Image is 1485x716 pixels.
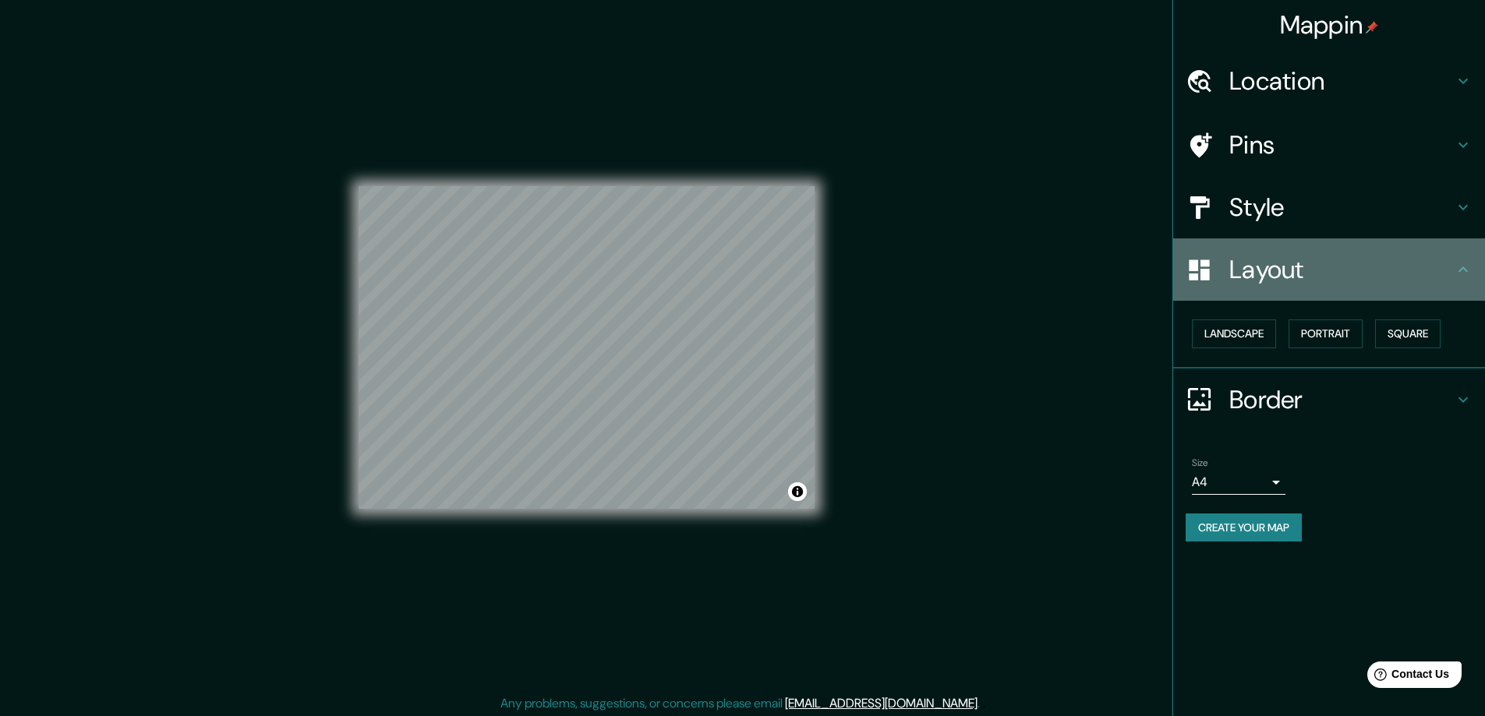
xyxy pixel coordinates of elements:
[1375,319,1441,348] button: Square
[1289,319,1363,348] button: Portrait
[1229,254,1454,285] h4: Layout
[1186,513,1302,542] button: Create your map
[1229,65,1454,97] h4: Location
[1229,129,1454,160] h4: Pins
[1173,238,1485,301] div: Layout
[500,694,980,713] p: Any problems, suggestions, or concerns please email .
[1346,655,1468,699] iframe: Help widget launcher
[980,694,982,713] div: .
[359,186,815,509] canvas: Map
[1229,384,1454,415] h4: Border
[1173,369,1485,431] div: Border
[1280,9,1379,41] h4: Mappin
[1173,50,1485,112] div: Location
[1192,319,1276,348] button: Landscape
[1173,114,1485,176] div: Pins
[982,694,985,713] div: .
[1192,456,1208,469] label: Size
[1366,21,1378,34] img: pin-icon.png
[1229,192,1454,223] h4: Style
[1192,470,1285,495] div: A4
[785,695,978,711] a: [EMAIL_ADDRESS][DOMAIN_NAME]
[788,482,807,501] button: Toggle attribution
[1173,176,1485,238] div: Style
